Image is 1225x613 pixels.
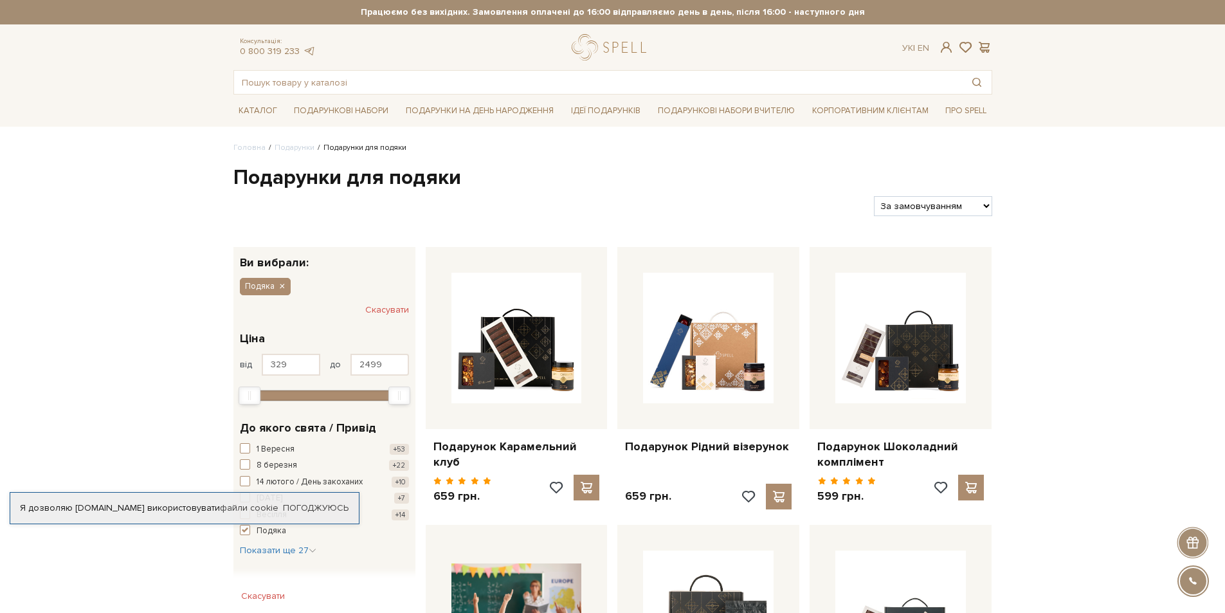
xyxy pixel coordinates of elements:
button: Подяка [240,525,409,538]
input: Ціна [350,354,409,376]
a: файли cookie [220,502,278,513]
span: Подяка [257,525,286,538]
button: Скасувати [233,586,293,607]
span: Для кого [240,576,291,594]
span: +53 [390,444,409,455]
p: 659 грн. [625,489,671,504]
a: Подарунок Шоколадний комплімент [817,439,984,470]
p: 599 грн. [817,489,876,504]
h1: Подарунки для подяки [233,165,992,192]
span: Подяка [245,280,275,292]
a: Подарунок Карамельний клуб [433,439,600,470]
button: 8 березня +22 [240,459,409,472]
input: Пошук товару у каталозі [234,71,962,94]
a: 0 800 319 233 [240,46,300,57]
div: Я дозволяю [DOMAIN_NAME] використовувати [10,502,359,514]
button: Пошук товару у каталозі [962,71,992,94]
a: Подарункові набори Вчителю [653,100,800,122]
span: | [913,42,915,53]
button: Скасувати [365,300,409,320]
span: 14 лютого / День закоханих [257,476,363,489]
a: Головна [233,143,266,152]
span: Ціна [240,330,265,347]
input: Ціна [262,354,320,376]
span: 1 Вересня [257,443,295,456]
a: Погоджуюсь [283,502,349,514]
div: Min [239,387,260,405]
span: +14 [392,509,409,520]
span: до [330,359,341,371]
a: Подарункові набори [289,101,394,121]
span: від [240,359,252,371]
strong: Працюємо без вихідних. Замовлення оплачені до 16:00 відправляємо день в день, після 16:00 - насту... [233,6,992,18]
span: До якого свята / Привід [240,419,376,437]
button: Подяка [240,278,291,295]
div: Ви вибрали: [233,247,415,268]
span: 8 березня [257,459,297,472]
span: +22 [389,460,409,471]
div: Max [388,387,410,405]
a: En [918,42,929,53]
button: 14 лютого / День закоханих +10 [240,476,409,489]
button: 1 Вересня +53 [240,443,409,456]
button: Показати ще 27 [240,544,316,557]
a: Корпоративним клієнтам [807,101,934,121]
a: Ідеї подарунків [566,101,646,121]
span: Показати ще 27 [240,545,316,556]
a: logo [572,34,652,60]
div: Ук [902,42,929,54]
a: Подарунок Рідний візерунок [625,439,792,454]
a: Подарунки на День народження [401,101,559,121]
span: Консультація: [240,37,316,46]
p: 659 грн. [433,489,492,504]
a: Каталог [233,101,282,121]
a: Подарунки [275,143,314,152]
span: +10 [392,477,409,488]
li: Подарунки для подяки [314,142,406,154]
a: Про Spell [940,101,992,121]
a: telegram [303,46,316,57]
span: +7 [394,493,409,504]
